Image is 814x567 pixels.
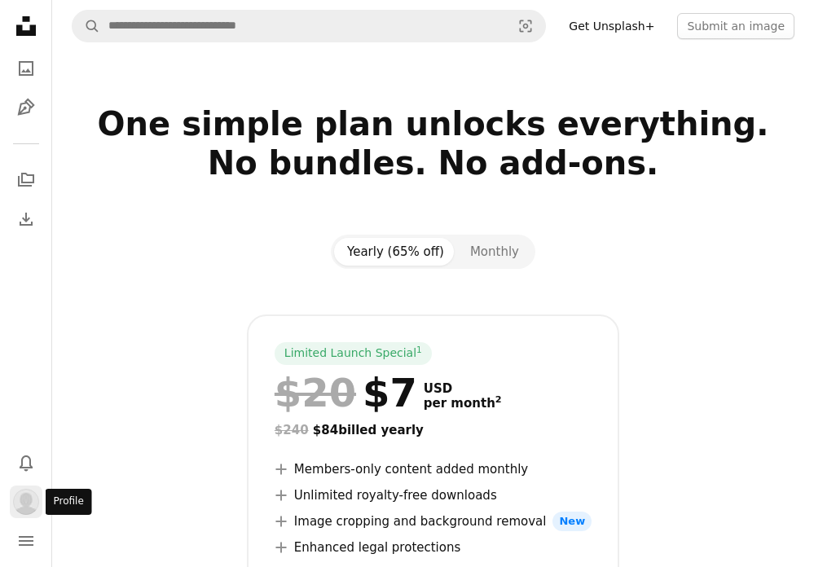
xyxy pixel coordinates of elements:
[275,486,592,505] li: Unlimited royalty-free downloads
[10,164,42,196] a: Collections
[552,512,592,531] span: New
[275,371,417,414] div: $7
[72,10,546,42] form: Find visuals sitewide
[72,104,794,222] h2: One simple plan unlocks everything. No bundles. No add-ons.
[13,489,39,515] img: Avatar of user Andy Schneider
[73,11,100,42] button: Search Unsplash
[10,10,42,46] a: Home — Unsplash
[275,371,356,414] span: $20
[457,238,532,266] button: Monthly
[424,381,502,396] span: USD
[10,91,42,124] a: Illustrations
[495,394,502,405] sup: 2
[10,52,42,85] a: Photos
[559,13,664,39] a: Get Unsplash+
[334,238,457,266] button: Yearly (65% off)
[275,538,592,557] li: Enhanced legal protections
[677,13,794,39] button: Submit an image
[492,396,505,411] a: 2
[10,525,42,557] button: Menu
[10,203,42,235] a: Download History
[275,423,309,437] span: $240
[10,446,42,479] button: Notifications
[275,420,592,440] div: $84 billed yearly
[413,345,425,362] a: 1
[506,11,545,42] button: Visual search
[275,459,592,479] li: Members-only content added monthly
[275,342,432,365] div: Limited Launch Special
[10,486,42,518] button: Profile
[416,345,422,354] sup: 1
[275,512,592,531] li: Image cropping and background removal
[424,396,502,411] span: per month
